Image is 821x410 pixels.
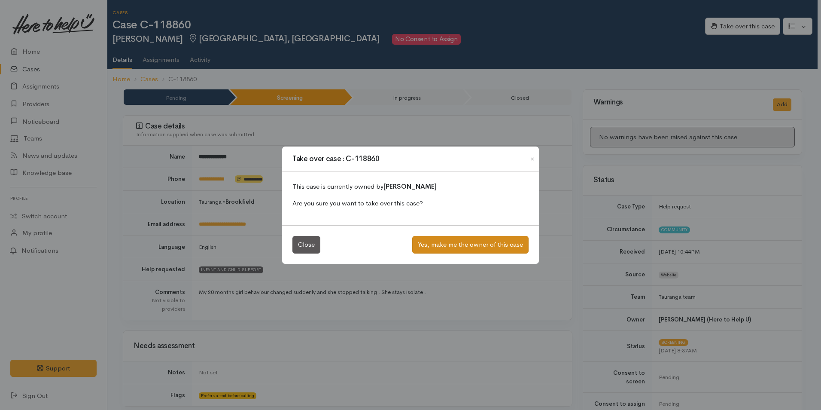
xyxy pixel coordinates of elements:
[292,199,529,208] p: Are you sure you want to take over this case?
[292,153,380,165] h1: Take over case : C-118860
[526,154,539,164] button: Close
[292,182,529,192] p: This case is currently owned by
[383,182,437,190] b: [PERSON_NAME]
[292,236,320,254] button: Close
[412,236,529,254] button: Yes, make me the owner of this case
